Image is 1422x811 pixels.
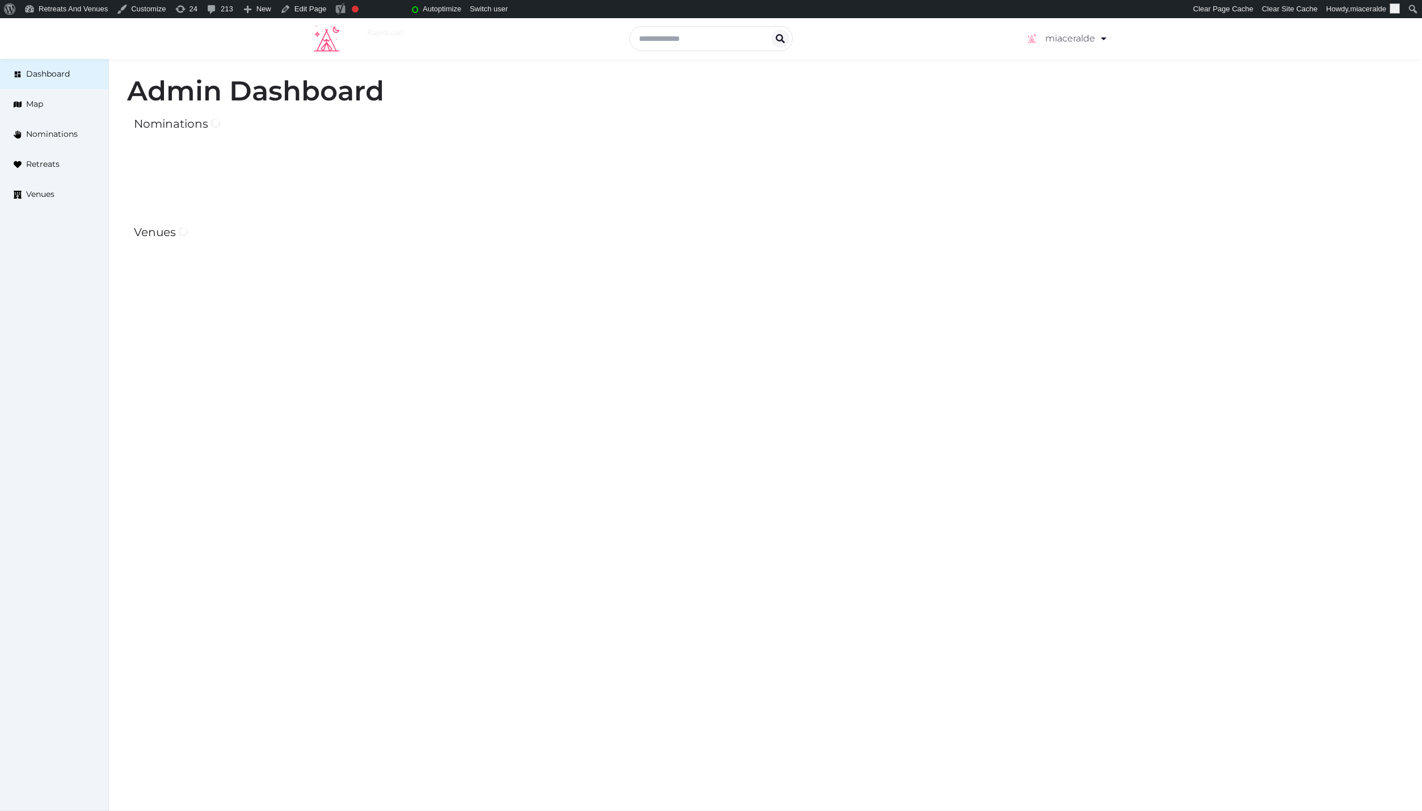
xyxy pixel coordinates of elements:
span: Nominations [26,128,78,140]
h2: Venues [134,224,1404,240]
h1: Admin Dashboard [127,77,1404,104]
span: Clear Page Cache [1193,5,1253,13]
span: Retreats [26,158,60,170]
div: Focus keyphrase not set [352,6,359,12]
span: Dashboard [26,68,70,80]
span: Clear Site Cache [1262,5,1318,13]
span: Venues [26,188,54,200]
a: miaceralde [1025,23,1108,54]
span: miaceralde [1350,5,1386,13]
span: Map [26,98,43,110]
h2: Nominations [134,116,1404,132]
